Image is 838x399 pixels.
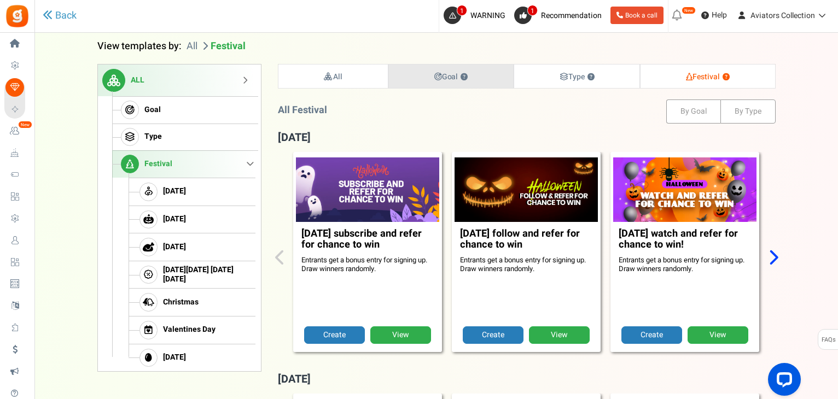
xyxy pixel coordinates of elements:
span: FAQs [821,330,836,350]
span: 1 [457,5,467,16]
a: [DATE] [129,206,255,233]
button: By Goal [666,99,720,124]
span: WARNING [470,10,505,21]
a: [DATE] [129,178,255,206]
button: By Type [720,99,776,124]
a: Create [621,326,682,344]
button: ? [461,74,468,81]
em: New [18,121,32,128]
a: Help [697,7,731,24]
a: [DATE] [129,233,255,261]
span: Christmas [163,298,199,307]
li: Festival [200,39,246,54]
a: Book a call [610,7,664,24]
span: [DATE][DATE] [DATE][DATE] [163,266,252,284]
strong: View templates by: [97,39,182,54]
button: ? [723,74,730,81]
strong: Festival [686,71,730,83]
span: [DATE] [163,353,186,362]
a: Valentines Day [129,316,255,344]
span: [DATE] [278,130,311,145]
a: [DATE][DATE] [DATE][DATE] [129,261,255,289]
a: Create [304,326,365,344]
a: Create [463,326,523,344]
span: Help [709,10,727,21]
span: Aviators Collection [750,10,815,21]
a: New [4,122,30,140]
a: [DATE] [129,344,255,372]
a: ALL [98,64,255,96]
div: Next slide [768,247,778,271]
span: Type [144,132,162,142]
a: View [529,326,590,344]
span: 1 [527,5,538,16]
strong: Goal [434,71,468,83]
em: New [682,7,696,14]
a: View [688,326,748,344]
a: Festival [112,150,255,178]
h3: [DATE] subscribe and refer for chance to win [301,228,434,256]
figcaption: Entrants get a bonus entry for signing up. Draw winners randomly. [455,222,598,326]
li: All [187,39,197,54]
span: ALL [131,76,144,85]
span: [DATE] [163,215,186,224]
h3: [DATE] watch and refer for chance to win! [619,228,751,256]
a: View [370,326,431,344]
figcaption: Entrants get a bonus entry for signing up. Draw winners randomly. [296,222,439,326]
button: ? [587,74,595,81]
span: All Festival [278,103,327,118]
span: Festival [144,160,172,169]
img: Gratisfaction [5,4,30,28]
a: 1 Recommendation [514,7,606,24]
span: Goal [144,105,161,115]
span: [DATE] [163,243,186,252]
h3: [DATE] follow and refer for chance to win [460,228,592,256]
a: Back [43,9,77,23]
strong: Type [560,71,595,83]
figcaption: Entrants get a bonus entry for signing up. Draw winners randomly. [613,222,756,326]
a: Goal [112,96,255,124]
span: Valentines Day [163,325,216,335]
span: [DATE] [163,187,186,196]
a: 1 WARNING [444,7,510,24]
span: Recommendation [541,10,602,21]
strong: All [323,71,342,83]
a: Type [112,124,255,151]
span: [DATE] [278,371,311,387]
a: Christmas [129,288,255,316]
